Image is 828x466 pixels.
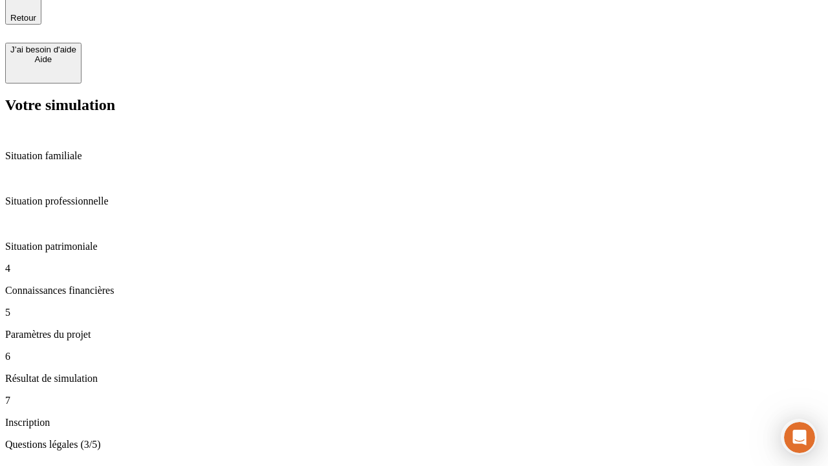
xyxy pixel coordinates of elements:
[5,307,823,318] p: 5
[5,351,823,362] p: 6
[5,439,823,450] p: Questions légales (3/5)
[5,96,823,114] h2: Votre simulation
[784,422,815,453] iframe: Intercom live chat
[5,43,82,83] button: J’ai besoin d'aideAide
[10,45,76,54] div: J’ai besoin d'aide
[5,417,823,428] p: Inscription
[5,285,823,296] p: Connaissances financières
[5,395,823,406] p: 7
[5,263,823,274] p: 4
[10,13,36,23] span: Retour
[10,54,76,64] div: Aide
[5,373,823,384] p: Résultat de simulation
[781,419,817,455] iframe: Intercom live chat discovery launcher
[5,195,823,207] p: Situation professionnelle
[5,241,823,252] p: Situation patrimoniale
[5,150,823,162] p: Situation familiale
[5,329,823,340] p: Paramètres du projet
